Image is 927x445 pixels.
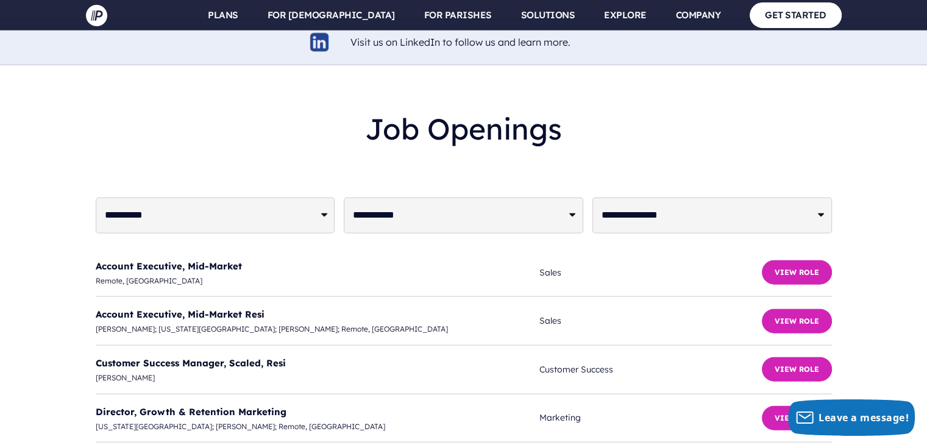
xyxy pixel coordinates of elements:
[96,357,286,369] a: Customer Success Manager, Scaled, Resi
[788,399,915,436] button: Leave a message!
[96,274,540,288] span: Remote, [GEOGRAPHIC_DATA]
[350,36,570,48] a: Visit us on LinkedIn to follow us and learn more.
[539,362,761,377] span: Customer Success
[96,308,265,320] a: Account Executive, Mid-Market Resi
[539,410,761,425] span: Marketing
[96,420,540,433] span: [US_STATE][GEOGRAPHIC_DATA]; [PERSON_NAME]; Remote, [GEOGRAPHIC_DATA]
[308,31,331,54] img: linkedin-logo
[762,406,832,430] button: View Role
[96,322,540,336] span: [PERSON_NAME]; [US_STATE][GEOGRAPHIC_DATA]; [PERSON_NAME]; Remote, [GEOGRAPHIC_DATA]
[762,309,832,333] button: View Role
[96,406,286,418] a: Director, Growth & Retention Marketing
[750,2,842,27] a: GET STARTED
[819,411,909,424] span: Leave a message!
[539,313,761,329] span: Sales
[762,260,832,285] button: View Role
[539,265,761,280] span: Sales
[96,102,832,156] h2: Job Openings
[96,371,540,385] span: [PERSON_NAME]
[96,260,242,272] a: Account Executive, Mid-Market
[762,357,832,382] button: View Role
